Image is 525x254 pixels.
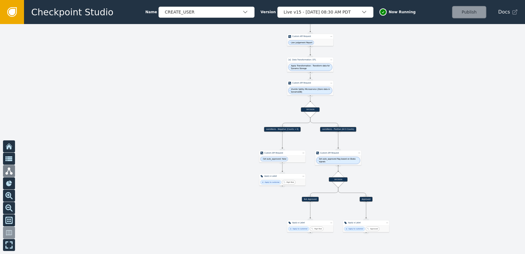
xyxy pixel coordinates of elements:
[284,9,361,15] div: Live v15 - [DATE] 08:30 AM PDT
[320,127,356,131] div: LexisNexis - Positive (All 0 Counts)
[348,228,364,230] div: Apply to customer
[286,181,294,183] div: High Risk
[145,9,157,15] span: Name
[264,175,300,178] div: Apply a Label
[293,228,308,230] div: Apply to customer
[31,5,113,19] span: Checkpoint Studio
[277,7,373,18] button: Live v15 - [DATE] 08:30 AM PDT
[360,197,373,201] div: Approved
[291,41,312,44] span: Lien Judgement Report
[291,88,331,93] span: Vivrelle Safety Microservice (Store data in DynamoDB)
[292,58,328,61] div: Data Transformation: DTL
[264,127,300,131] div: LexisNexis - Negative (Counts > 0)
[370,228,378,230] div: Approved
[301,107,320,112] div: DECISION
[292,82,328,84] div: Custom API Request
[291,64,330,70] span: Apply Transformation : Transform data for Dynamo Storage
[263,158,286,160] span: Set auto_approved: false
[498,8,510,16] span: Docs
[265,181,280,183] div: Apply to customer
[319,158,358,163] span: Set auto_approved flag based on Ekata signals
[314,228,322,230] div: High Risk
[389,9,416,15] span: Now Running
[329,177,348,182] div: DECISION
[320,151,356,154] div: Custom API Request
[292,35,328,38] div: Custom API Request
[348,222,384,224] div: Apply a Label
[498,8,518,16] a: Docs
[261,9,276,15] span: Version
[302,197,319,201] div: Not Approved
[158,7,255,18] button: CREATE_USER
[165,9,242,15] div: CREATE_USER
[264,151,300,154] div: Custom API Request
[292,222,328,224] div: Apply a Label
